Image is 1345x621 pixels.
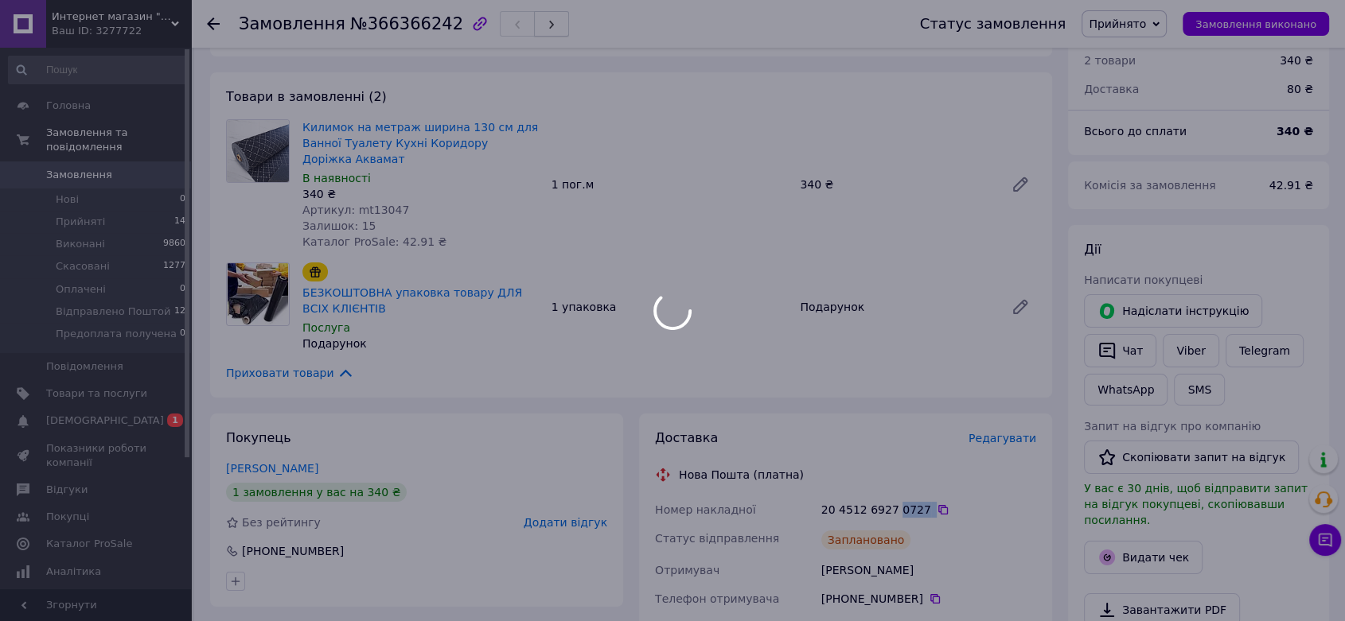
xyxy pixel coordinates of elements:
span: Нові [56,192,79,207]
img: Килимок на метраж ширина 130 см для Ванної Туалету Кухні Коридору Доріжка Аквамат [227,120,289,182]
a: Редагувати [1004,169,1036,200]
a: БЕЗКОШТОВНА упаковка товару ДЛЯ ВСІХ КЛІЄНТІВ [302,286,522,315]
span: 42.91 ₴ [1269,179,1313,192]
span: Каталог ProSale: 42.91 ₴ [302,235,446,248]
span: Прийнято [1089,17,1146,30]
div: 1 пог.м [545,173,794,196]
span: Приховати товари [226,364,354,382]
input: Пошук [8,56,187,84]
button: SMS [1174,374,1225,406]
span: Статус відправлення [655,532,779,545]
span: Замовлення та повідомлення [46,126,191,154]
span: Номер накладної [655,503,756,516]
span: Отримувач [655,564,719,576]
span: №366366242 [350,14,463,33]
div: 20 4512 6927 0727 [821,502,1036,518]
span: 12 [174,305,185,319]
button: Скопіювати запит на відгук [1084,441,1299,474]
div: Заплановано [821,530,911,549]
span: Послуга [302,321,350,334]
span: В наявності [302,172,371,184]
b: 340 ₴ [1277,125,1313,138]
span: Всього до сплати [1084,125,1187,138]
span: Відгуки [46,483,88,497]
button: Надіслати інструкцію [1084,294,1262,328]
span: 1277 [163,259,185,274]
div: Повернутися назад [207,16,220,32]
a: Килимок на метраж ширина 130 см для Ванної Туалету Кухні Коридору Доріжка Аквамат [302,121,538,165]
button: Чат з покупцем [1309,524,1341,556]
span: Замовлення [46,168,112,182]
a: [PERSON_NAME] [226,462,318,475]
span: Товари в замовленні (2) [226,89,387,104]
img: БЕЗКОШТОВНА упаковка товару ДЛЯ ВСІХ КЛІЄНТІВ [228,263,288,325]
span: 2 товари [1084,54,1136,67]
span: Повідомлення [46,359,123,374]
div: Подарунок [302,336,539,351]
span: Скасовані [56,259,110,274]
button: Чат [1084,334,1156,367]
span: 0 [180,192,185,207]
span: Артикул: mt13047 [302,204,409,216]
span: Доставка [655,430,718,445]
span: Доставка [1084,83,1139,95]
span: Замовлення виконано [1195,18,1316,30]
div: [PHONE_NUMBER] [240,543,345,559]
div: Нова Пошта (платна) [675,467,808,483]
span: 0 [180,282,185,297]
div: 1 упаковка [545,296,794,318]
div: 340 ₴ [302,186,539,202]
span: Відправлено Поштой [56,305,170,319]
span: Написати покупцеві [1084,274,1203,286]
span: Каталог ProSale [46,537,132,551]
span: Прийняті [56,215,105,229]
span: Без рейтингу [242,516,321,529]
span: Виконані [56,237,105,251]
span: 14 [174,215,185,229]
a: Telegram [1226,334,1304,367]
div: [PERSON_NAME] [818,556,1039,584]
div: Статус замовлення [920,16,1066,32]
span: Залишок: 15 [302,219,376,232]
span: Интернет магазин "Світ Клейонки" [52,10,171,24]
button: Замовлення виконано [1183,12,1329,36]
div: Подарунок [793,296,998,318]
span: Товари та послуги [46,386,147,401]
span: Комісія за замовлення [1084,179,1216,192]
span: Показники роботи компанії [46,441,147,470]
span: Головна [46,99,91,113]
span: Аналітика [46,565,101,579]
span: Покупці [46,510,89,524]
div: [PHONE_NUMBER] [821,591,1036,607]
span: Замовлення [239,14,345,33]
span: 9860 [163,237,185,251]
span: Предоплата получена [56,327,177,341]
span: Додати відгук [524,516,607,529]
button: Видати чек [1084,541,1203,574]
div: 340 ₴ [793,173,998,196]
span: Оплачені [56,282,106,297]
a: WhatsApp [1084,374,1168,406]
div: 1 замовлення у вас на 340 ₴ [226,483,407,502]
span: Покупець [226,430,291,445]
a: Редагувати [1004,291,1036,323]
span: Редагувати [969,432,1036,444]
div: Ваш ID: 3277722 [52,24,191,38]
div: 340 ₴ [1280,52,1313,68]
span: 0 [180,327,185,341]
a: Viber [1163,334,1218,367]
span: Запит на відгук про компанію [1084,420,1261,433]
div: 80 ₴ [1277,72,1323,107]
span: [DEMOGRAPHIC_DATA] [46,413,164,428]
span: Дії [1084,242,1101,257]
span: 1 [167,413,183,427]
span: У вас є 30 днів, щоб відправити запит на відгук покупцеві, скопіювавши посилання. [1084,482,1308,526]
span: Телефон отримувача [655,592,779,605]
